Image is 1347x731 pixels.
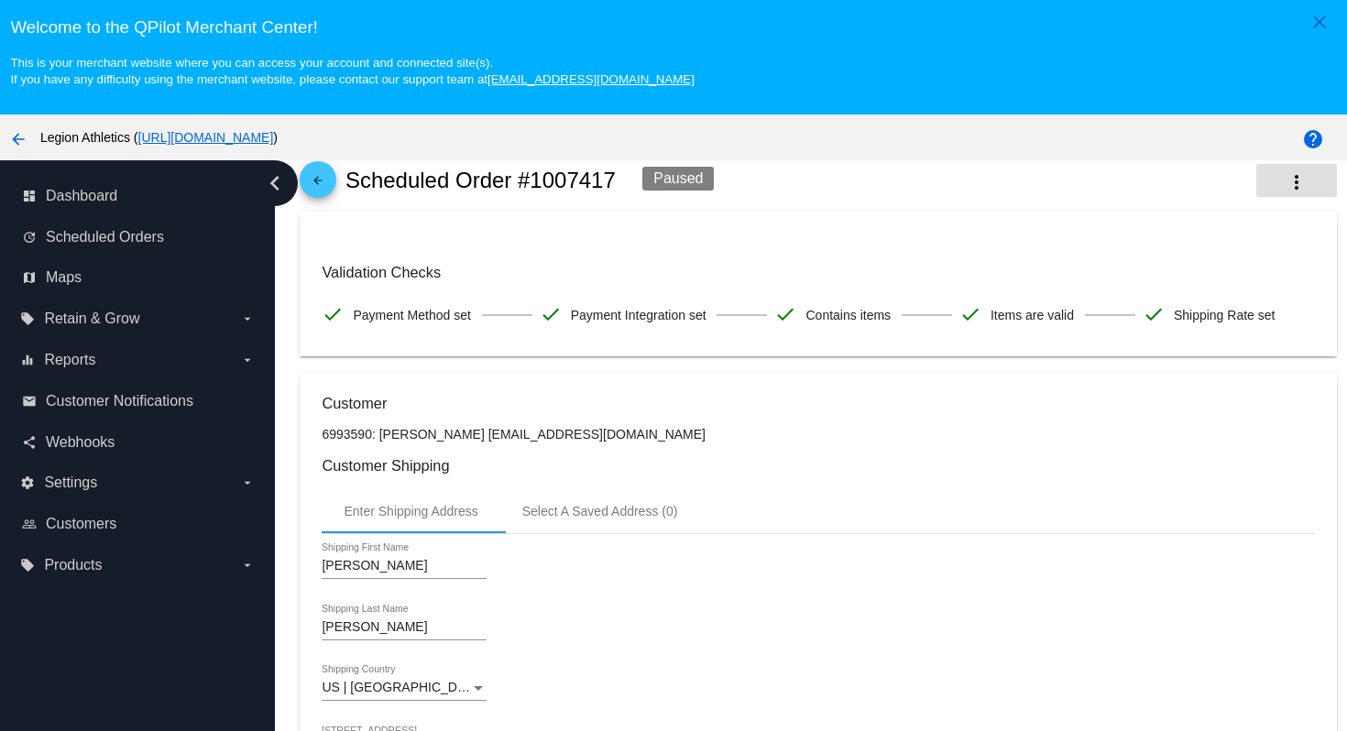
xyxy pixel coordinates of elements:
span: Payment Method set [353,296,470,334]
i: dashboard [22,189,37,203]
span: US | [GEOGRAPHIC_DATA] [322,680,484,694]
span: Shipping Rate set [1174,296,1276,334]
a: [URL][DOMAIN_NAME] [138,130,274,145]
h3: Welcome to the QPilot Merchant Center! [10,17,1336,38]
a: share Webhooks [22,428,255,457]
mat-icon: check [540,303,562,325]
i: people_outline [22,517,37,531]
i: email [22,394,37,409]
i: local_offer [20,558,35,573]
h3: Customer [322,395,1314,412]
a: email Customer Notifications [22,387,255,416]
i: local_offer [20,311,35,326]
mat-icon: arrow_back [307,174,329,196]
mat-icon: help [1302,128,1324,150]
span: Legion Athletics ( ) [40,130,278,145]
input: Shipping Last Name [322,620,487,635]
a: [EMAIL_ADDRESS][DOMAIN_NAME] [487,72,695,86]
span: Reports [44,352,95,368]
span: Settings [44,475,97,491]
span: Customer Notifications [46,393,193,409]
a: update Scheduled Orders [22,223,255,252]
span: Payment Integration set [571,296,706,334]
mat-icon: check [959,303,981,325]
h3: Customer Shipping [322,457,1314,475]
i: update [22,230,37,245]
small: This is your merchant website where you can access your account and connected site(s). If you hav... [10,56,694,86]
i: share [22,435,37,450]
a: people_outline Customers [22,509,255,539]
div: Enter Shipping Address [344,504,477,518]
h2: Scheduled Order #1007417 [345,168,616,193]
h3: Validation Checks [322,264,1314,281]
span: Maps [46,269,82,286]
i: arrow_drop_down [240,311,255,326]
mat-icon: close [1309,11,1331,33]
span: Dashboard [46,188,117,204]
i: map [22,270,37,285]
span: Retain & Grow [44,311,139,327]
span: Customers [46,516,116,532]
mat-icon: arrow_back [7,128,29,150]
p: 6993590: [PERSON_NAME] [EMAIL_ADDRESS][DOMAIN_NAME] [322,427,1314,442]
span: Contains items [805,296,891,334]
i: arrow_drop_down [240,475,255,490]
i: settings [20,475,35,490]
input: Shipping First Name [322,559,487,573]
i: arrow_drop_down [240,353,255,367]
i: arrow_drop_down [240,558,255,573]
div: Paused [642,167,714,191]
mat-icon: check [322,303,344,325]
i: chevron_left [260,169,290,198]
i: equalizer [20,353,35,367]
span: Webhooks [46,434,115,451]
span: Items are valid [991,296,1074,334]
span: Scheduled Orders [46,229,164,245]
a: map Maps [22,263,255,292]
mat-icon: check [1143,303,1165,325]
mat-icon: check [774,303,796,325]
mat-icon: more_vert [1286,171,1308,193]
mat-select: Shipping Country [322,681,487,695]
span: Products [44,557,102,573]
a: dashboard Dashboard [22,181,255,211]
div: Select A Saved Address (0) [522,504,678,518]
